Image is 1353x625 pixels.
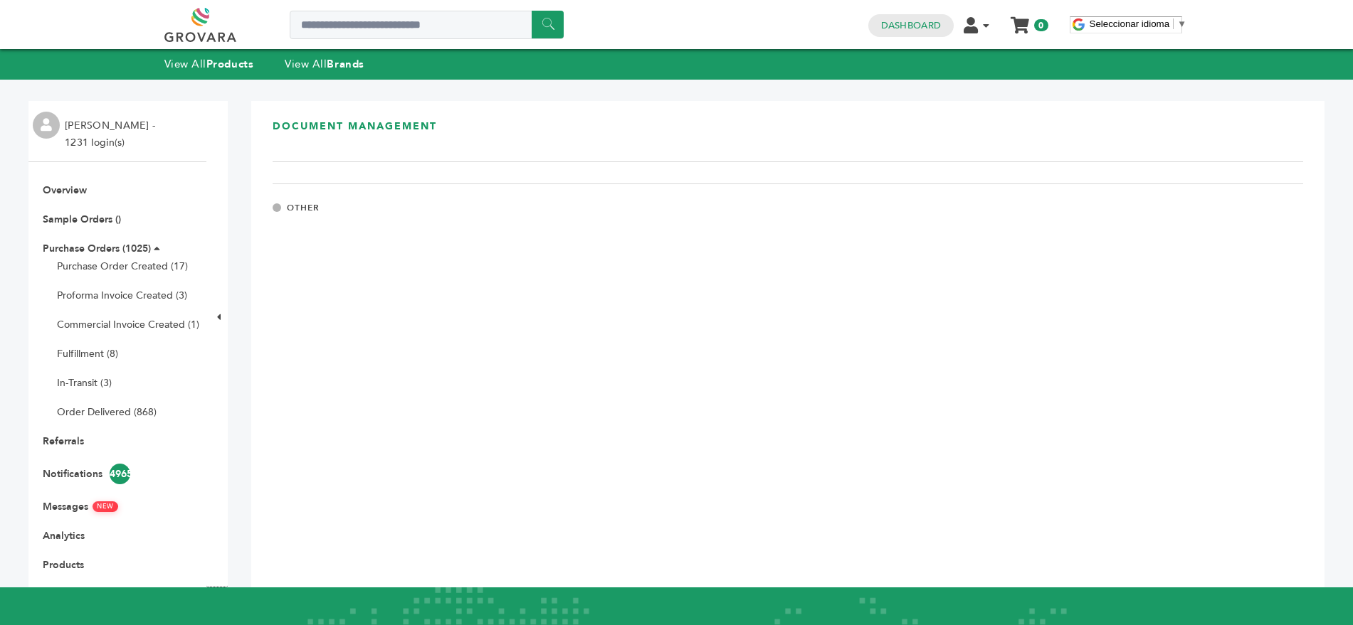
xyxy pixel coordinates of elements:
[1177,18,1186,29] span: ▼
[164,57,254,71] a: View AllProducts
[43,500,118,513] a: MessagesNEW
[43,467,130,481] a: Notifications4965
[43,558,84,572] a: Products
[57,405,157,419] a: Order Delivered (868)
[43,434,84,448] a: Referrals
[1090,18,1187,29] a: Seleccionar idioma​
[290,11,564,39] input: Search a product or brand...
[1034,19,1048,31] span: 0
[881,19,941,32] a: Dashboard
[33,112,60,139] img: profile.png
[57,260,188,273] a: Purchase Order Created (17)
[273,202,1303,214] h3: OTHER
[93,501,118,512] span: NEW
[327,57,364,71] strong: Brands
[1090,18,1170,29] span: Seleccionar idioma
[65,117,159,151] li: [PERSON_NAME] - 1231 login(s)
[57,289,187,302] a: Proforma Invoice Created (3)
[206,57,253,71] strong: Products
[43,529,85,543] a: Analytics
[57,318,199,331] a: Commercial Invoice Created (1)
[57,347,118,360] a: Fulfillment (8)
[57,376,112,390] a: In-Transit (3)
[110,464,130,484] span: 4965
[273,119,1303,144] h3: DOCUMENT MANAGEMENT
[43,213,121,226] a: Sample Orders ()
[1011,13,1028,28] a: My Cart
[285,57,364,71] a: View AllBrands
[43,242,151,255] a: Purchase Orders (1025)
[43,183,87,197] a: Overview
